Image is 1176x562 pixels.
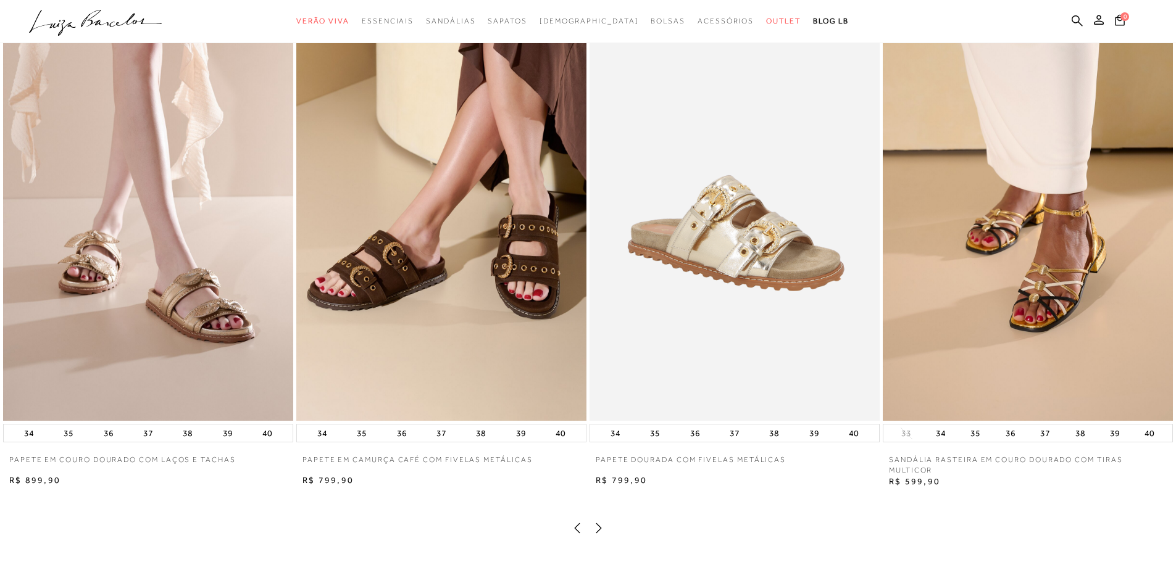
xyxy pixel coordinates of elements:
a: categoryNavScreenReaderText [488,10,527,33]
span: R$ 799,90 [302,475,354,485]
button: 39 [219,424,236,442]
button: 37 [1036,424,1054,442]
a: categoryNavScreenReaderText [296,10,349,33]
a: PAPETE DOURADA COM FIVELAS METÁLICAS [590,455,792,474]
button: 35 [967,424,984,442]
button: 34 [932,424,949,442]
a: categoryNavScreenReaderText [698,10,754,33]
button: 40 [845,424,862,442]
span: Outlet [766,17,801,25]
button: 38 [179,424,196,442]
button: 0 [1111,14,1128,30]
button: 36 [100,424,117,442]
button: 40 [552,424,569,442]
button: 39 [1106,424,1124,442]
span: R$ 599,90 [889,476,940,486]
span: Essenciais [362,17,414,25]
button: 34 [607,424,624,442]
button: 38 [765,424,783,442]
button: 35 [353,424,370,442]
span: R$ 899,90 [9,475,60,485]
span: Sapatos [488,17,527,25]
span: R$ 799,90 [596,475,647,485]
span: 0 [1120,12,1129,21]
a: categoryNavScreenReaderText [362,10,414,33]
button: 35 [646,424,664,442]
button: 38 [1072,424,1089,442]
button: 37 [433,424,450,442]
span: [DEMOGRAPHIC_DATA] [540,17,639,25]
button: 36 [686,424,704,442]
span: Sandálias [426,17,475,25]
button: 40 [1141,424,1158,442]
button: 35 [60,424,77,442]
a: PAPETE EM COURO DOURADO COM LAÇOS E TACHAS [3,455,242,474]
a: BLOG LB [813,10,849,33]
button: 39 [512,424,530,442]
span: Acessórios [698,17,754,25]
span: BLOG LB [813,17,849,25]
button: 38 [472,424,490,442]
a: categoryNavScreenReaderText [426,10,475,33]
a: PAPETE EM CAMURÇA CAFÉ COM FIVELAS METÁLICAS [296,455,538,474]
button: 39 [806,424,823,442]
button: 33 [898,428,915,439]
button: 34 [20,424,38,442]
button: 37 [726,424,743,442]
span: Verão Viva [296,17,349,25]
button: 36 [1002,424,1019,442]
button: 40 [259,424,276,442]
a: categoryNavScreenReaderText [766,10,801,33]
button: 34 [314,424,331,442]
a: SANDÁLIA RASTEIRA EM COURO DOURADO COM TIRAS MULTICOR [883,455,1173,476]
button: 36 [393,424,411,442]
a: categoryNavScreenReaderText [651,10,685,33]
span: Bolsas [651,17,685,25]
button: 37 [140,424,157,442]
a: noSubCategoriesText [540,10,639,33]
